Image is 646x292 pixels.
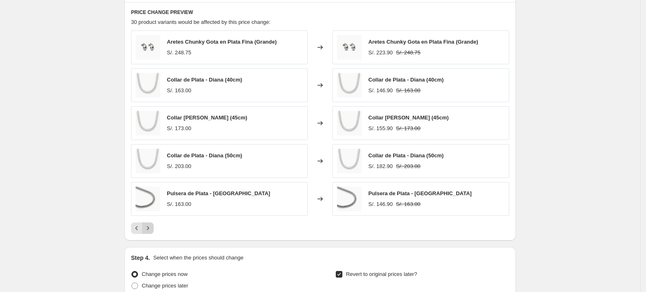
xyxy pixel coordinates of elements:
span: Collar [PERSON_NAME] (45cm) [368,114,449,121]
span: S/. 248.75 [167,49,191,56]
img: pulsera_de_mujer_plata_fina_gotas_de_plata_01_80x.jpg [337,187,362,211]
span: S/. 163.00 [396,87,420,93]
span: S/. 223.90 [368,49,393,56]
span: S/. 203.00 [396,163,420,169]
img: collar_de_mujer_plata_fina_diana_01_80x.jpg [337,111,362,135]
span: Collar de Plata - Diana (50cm) [167,152,242,159]
button: Previous [131,222,143,234]
img: aretes_de_mujer_plata_fina_chunky_gota_grande_01_80x.png [337,35,362,60]
span: Pulsera de Plata - [GEOGRAPHIC_DATA] [167,190,270,196]
span: S/. 203.00 [167,163,191,169]
span: Pulsera de Plata - [GEOGRAPHIC_DATA] [368,190,472,196]
span: Collar de Plata - Diana (40cm) [368,77,444,83]
img: aretes_de_mujer_plata_fina_chunky_gota_grande_01_80x.png [136,35,160,60]
span: Aretes Chunky Gota en Plata Fina (Grande) [368,39,478,45]
p: Select when the prices should change [153,254,243,262]
h6: PRICE CHANGE PREVIEW [131,9,509,16]
img: collar_de_mujer_plata_fina_diana_01_80x.jpg [136,149,160,173]
img: collar_de_mujer_plata_fina_diana_01_80x.jpg [136,111,160,135]
span: S/. 146.90 [368,201,393,207]
span: Change prices now [142,271,187,277]
span: S/. 155.90 [368,125,393,131]
img: collar_de_mujer_plata_fina_diana_01_80x.jpg [136,73,160,98]
span: S/. 146.90 [368,87,393,93]
span: S/. 182.90 [368,163,393,169]
span: Collar de Plata - Diana (40cm) [167,77,242,83]
span: Collar de Plata - Diana (50cm) [368,152,444,159]
img: pulsera_de_mujer_plata_fina_gotas_de_plata_01_80x.jpg [136,187,160,211]
img: collar_de_mujer_plata_fina_diana_01_80x.jpg [337,73,362,98]
nav: Pagination [131,222,154,234]
button: Next [142,222,154,234]
span: Aretes Chunky Gota en Plata Fina (Grande) [167,39,277,45]
span: S/. 163.00 [396,201,420,207]
span: S/. 163.00 [167,87,191,93]
span: Change prices later [142,283,188,289]
span: S/. 163.00 [167,201,191,207]
span: 30 product variants would be affected by this price change: [131,19,271,25]
span: Revert to original prices later? [346,271,417,277]
span: S/. 173.00 [396,125,420,131]
span: S/. 173.00 [167,125,191,131]
img: collar_de_mujer_plata_fina_diana_01_80x.jpg [337,149,362,173]
span: S/. 248.75 [396,49,420,56]
span: Collar [PERSON_NAME] (45cm) [167,114,247,121]
h2: Step 4. [131,254,150,262]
